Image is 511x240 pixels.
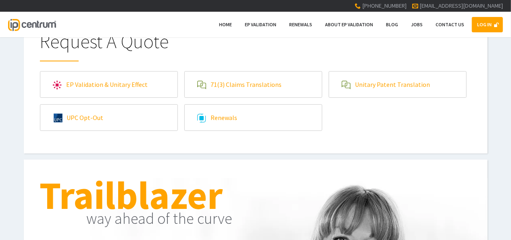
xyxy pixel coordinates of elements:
span: Home [219,21,232,27]
a: Renewals [284,17,317,32]
img: upc.svg [54,114,63,122]
span: [PHONE_NUMBER] [362,2,407,9]
span: EP Validation [245,21,276,27]
h1: Request A Quote [40,32,471,61]
a: EP Validation & Unitary Effect [40,72,177,97]
span: Contact Us [436,21,464,27]
a: Unitary Patent Translation [329,72,466,97]
span: Jobs [411,21,423,27]
a: [EMAIL_ADDRESS][DOMAIN_NAME] [419,2,503,9]
a: UPC Opt-Out [40,105,177,131]
a: Contact Us [430,17,469,32]
a: Home [214,17,237,32]
a: Blog [381,17,403,32]
a: EP Validation [240,17,282,32]
a: LOG IN [472,17,503,32]
a: Jobs [406,17,428,32]
a: Renewals [185,105,322,131]
span: Blog [386,21,398,27]
span: Renewals [289,21,312,27]
span: About EP Validation [325,21,373,27]
a: 71(3) Claims Translations [185,72,322,97]
a: IP Centrum [8,12,56,37]
a: About EP Validation [320,17,378,32]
